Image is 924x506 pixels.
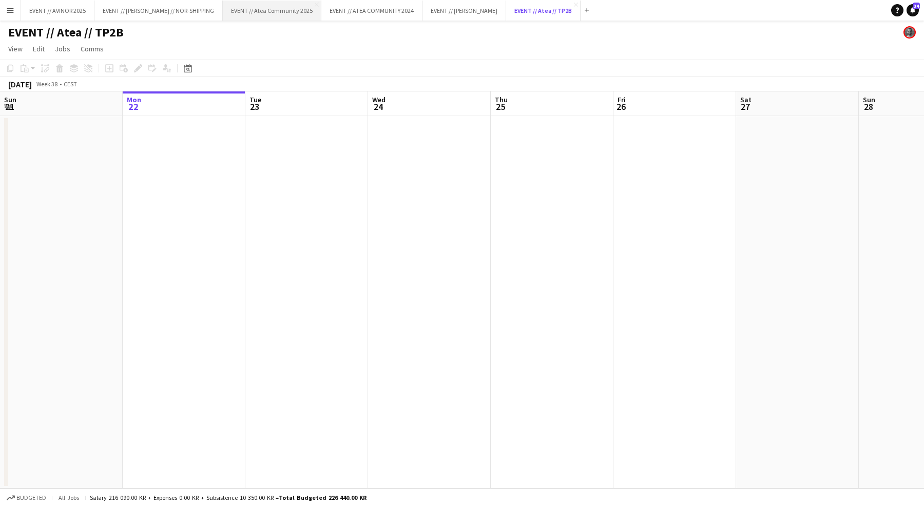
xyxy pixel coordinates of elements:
[5,492,48,503] button: Budgeted
[372,95,386,104] span: Wed
[495,95,508,104] span: Thu
[371,101,386,113] span: 24
[8,25,124,40] h1: EVENT // Atea // TP2B
[4,95,16,104] span: Sun
[51,42,74,55] a: Jobs
[76,42,108,55] a: Comms
[56,494,81,501] span: All jobs
[90,494,367,501] div: Salary 216 090.00 KR + Expenses 0.00 KR + Subsistence 10 350.00 KR =
[223,1,321,21] button: EVENT // Atea Community 2025
[903,26,916,39] app-user-avatar: Tarjei Tuv
[861,101,875,113] span: 28
[493,101,508,113] span: 25
[422,1,506,21] button: EVENT // [PERSON_NAME]
[739,101,752,113] span: 27
[55,44,70,53] span: Jobs
[21,1,94,21] button: EVENT // AVINOR 2025
[33,44,45,53] span: Edit
[248,101,261,113] span: 23
[913,3,920,9] span: 34
[29,42,49,55] a: Edit
[8,79,32,89] div: [DATE]
[64,80,77,88] div: CEST
[618,95,626,104] span: Fri
[34,80,60,88] span: Week 38
[321,1,422,21] button: EVENT // ATEA COMMUNITY 2024
[863,95,875,104] span: Sun
[907,4,919,16] a: 34
[8,44,23,53] span: View
[3,101,16,113] span: 21
[81,44,104,53] span: Comms
[16,494,46,501] span: Budgeted
[125,101,141,113] span: 22
[127,95,141,104] span: Mon
[4,42,27,55] a: View
[249,95,261,104] span: Tue
[740,95,752,104] span: Sat
[279,494,367,501] span: Total Budgeted 226 440.00 KR
[506,1,581,21] button: EVENT // Atea // TP2B
[616,101,626,113] span: 26
[94,1,223,21] button: EVENT // [PERSON_NAME] // NOR-SHIPPING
